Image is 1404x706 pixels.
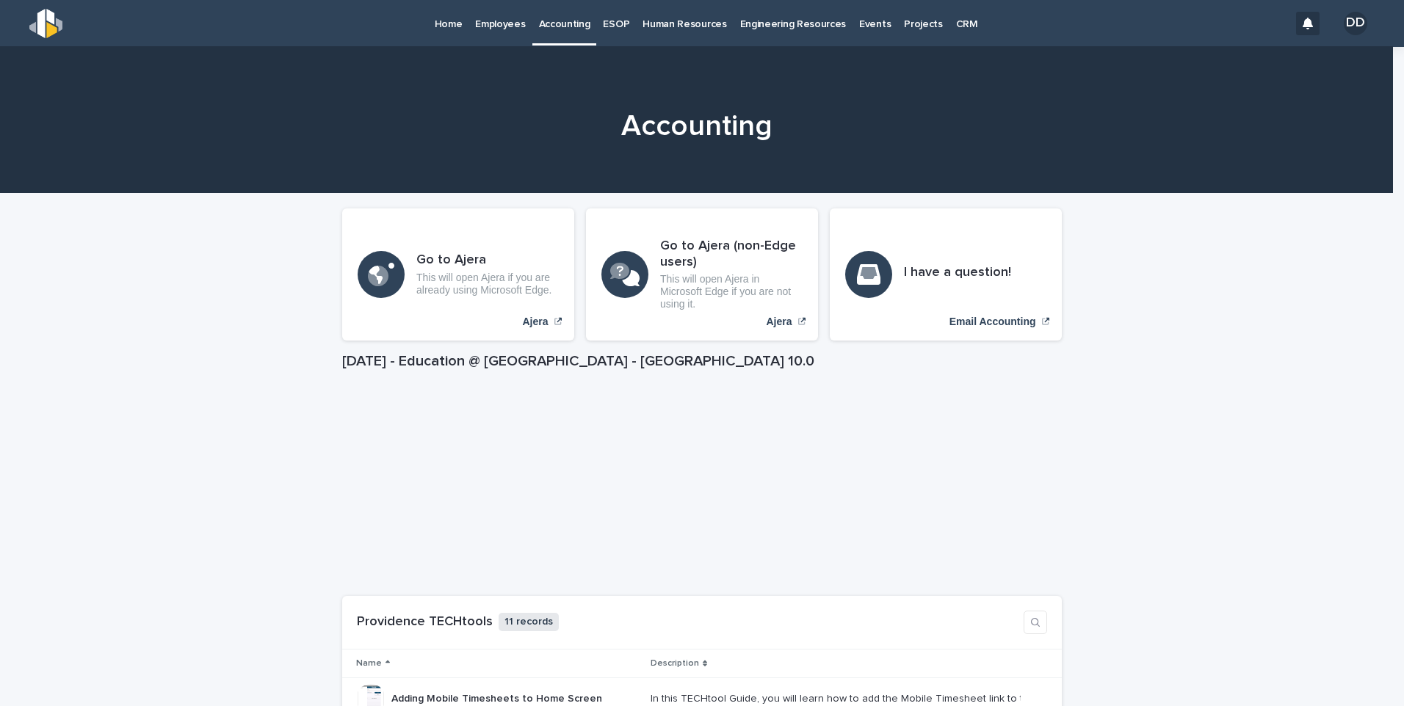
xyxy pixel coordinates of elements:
[499,613,559,631] p: 11 records
[660,239,803,270] h3: Go to Ajera (non-Edge users)
[660,273,803,310] p: This will open Ajera in Microsoft Edge if you are not using it.
[1344,12,1367,35] div: DD
[830,208,1062,341] a: Email Accounting
[651,693,1018,705] div: In this TECHtool Guide, you will learn how to add the Mobile Timesheet link to the Home Screen of...
[29,9,62,38] img: s5b5MGTdWwFoU4EDV7nw
[391,690,605,705] p: Adding Mobile Timesheets to Home Screen
[337,109,1057,144] h1: Accounting
[522,316,548,328] p: Ajera
[904,265,1011,281] h3: I have a question!
[356,655,382,672] p: Name
[416,252,559,269] h3: Go to Ajera
[416,272,559,296] p: This will open Ajera if you are already using Microsoft Edge.
[651,655,699,672] p: Description
[342,352,1062,370] h1: [DATE] - Education @ [GEOGRAPHIC_DATA] - [GEOGRAPHIC_DATA] 10.0
[342,376,1062,596] iframe: October 17, 2024 - Education @ Providence - Ajera 10.0
[342,208,574,341] a: Ajera
[586,208,818,341] a: Ajera
[949,316,1036,328] p: Email Accounting
[766,316,792,328] p: Ajera
[357,614,493,630] h1: Providence TECHtools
